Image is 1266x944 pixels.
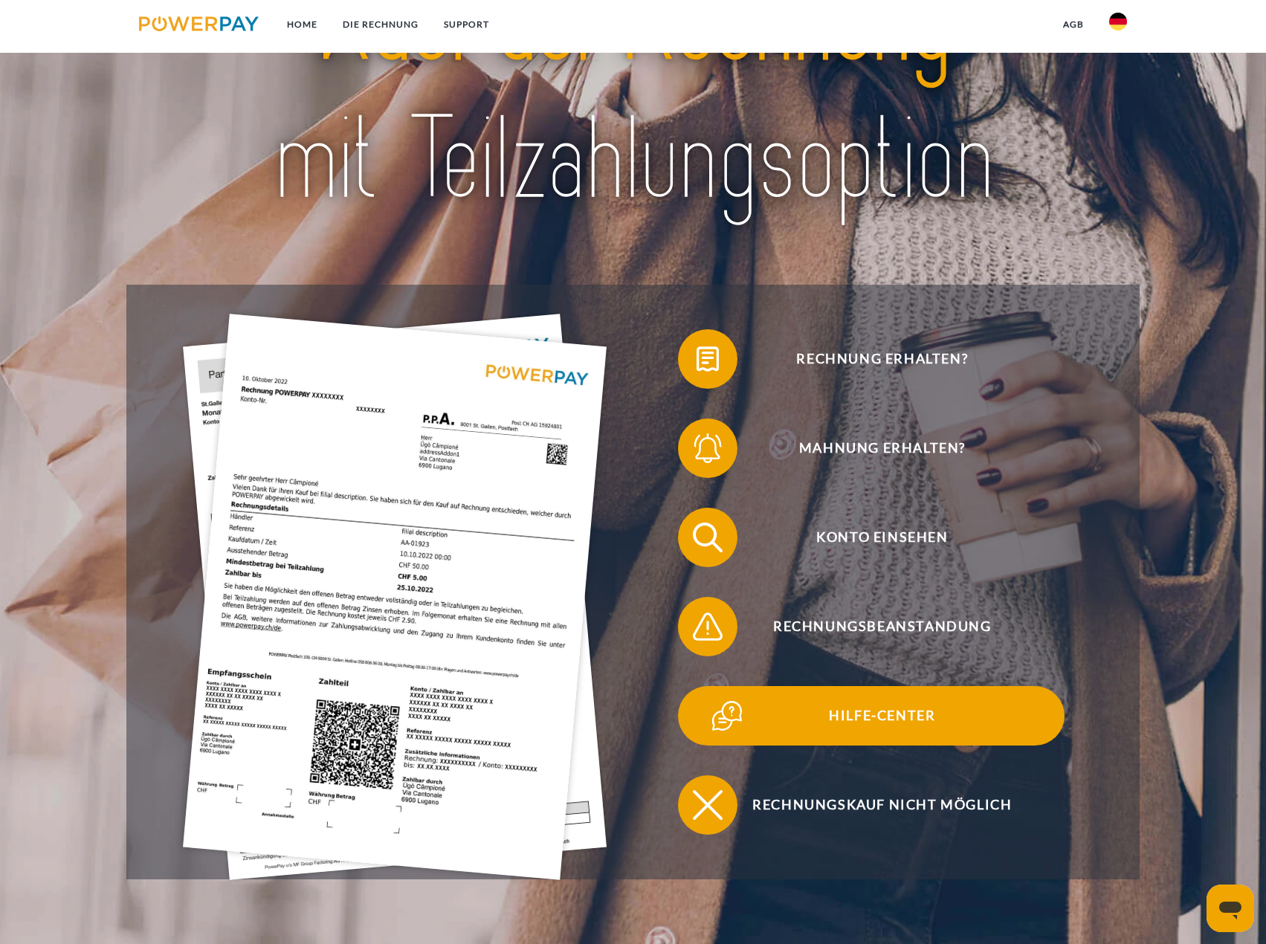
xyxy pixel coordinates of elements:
img: logo-powerpay.svg [139,16,259,31]
button: Hilfe-Center [678,686,1065,746]
img: qb_warning.svg [689,608,726,645]
button: Rechnungskauf nicht möglich [678,775,1065,835]
button: Rechnungsbeanstandung [678,597,1065,656]
span: Hilfe-Center [700,686,1065,746]
span: Rechnungskauf nicht möglich [700,775,1065,835]
img: de [1109,13,1127,30]
a: agb [1050,11,1097,38]
img: qb_close.svg [689,786,726,824]
img: qb_search.svg [689,519,726,556]
span: Rechnung erhalten? [700,329,1065,389]
a: DIE RECHNUNG [330,11,431,38]
button: Mahnung erhalten? [678,418,1065,478]
span: Rechnungsbeanstandung [700,597,1065,656]
span: Konto einsehen [700,508,1065,567]
img: qb_bell.svg [689,430,726,467]
button: Rechnung erhalten? [678,329,1065,389]
a: SUPPORT [431,11,502,38]
a: Home [274,11,330,38]
img: qb_help.svg [708,697,746,734]
img: single_invoice_powerpay_de.jpg [183,314,607,880]
img: qb_bill.svg [689,340,726,378]
iframe: Schaltfläche zum Öffnen des Messaging-Fensters [1207,885,1254,932]
button: Konto einsehen [678,508,1065,567]
span: Mahnung erhalten? [700,418,1065,478]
